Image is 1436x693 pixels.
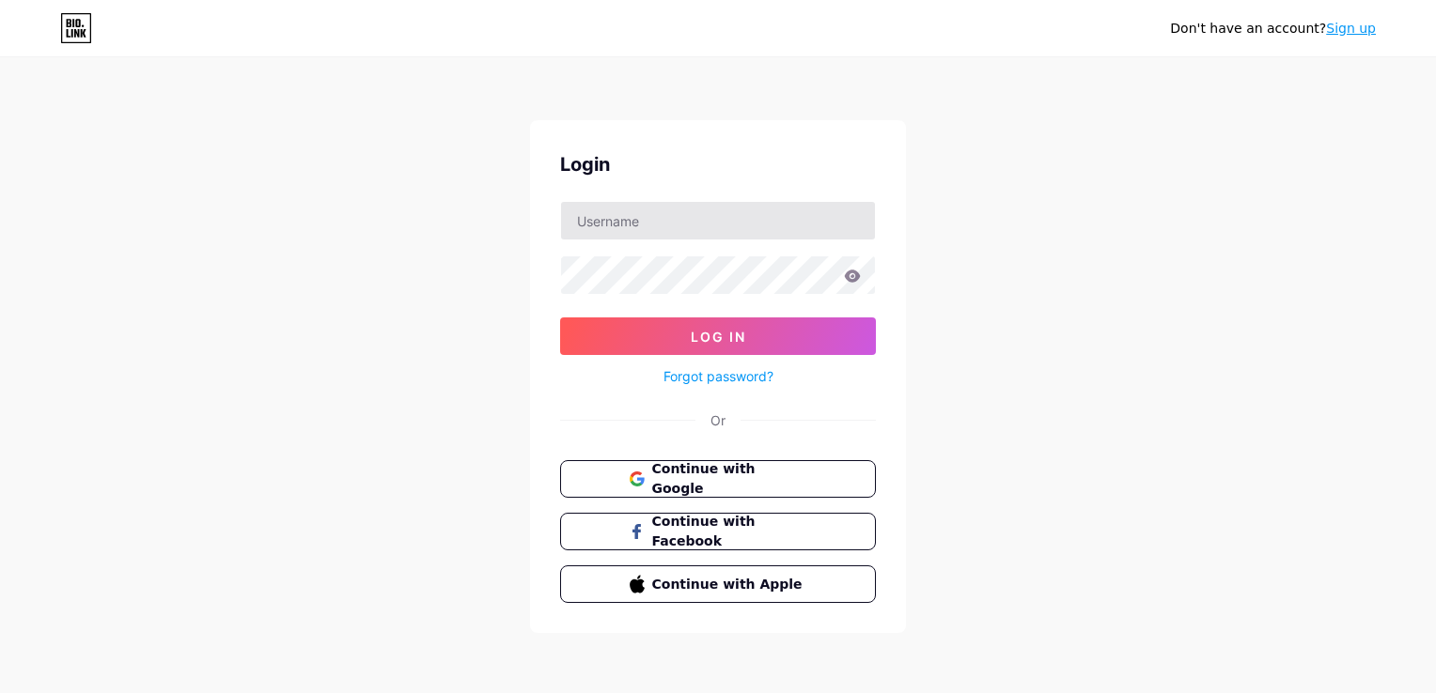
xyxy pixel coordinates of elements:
[1326,21,1376,36] a: Sign up
[560,460,876,498] button: Continue with Google
[652,512,807,551] span: Continue with Facebook
[560,150,876,178] div: Login
[561,202,875,239] input: Username
[710,410,726,430] div: Or
[560,565,876,603] button: Continue with Apple
[691,329,746,345] span: Log In
[560,513,876,550] button: Continue with Facebook
[652,459,807,499] span: Continue with Google
[1170,19,1376,38] div: Don't have an account?
[652,575,807,594] span: Continue with Apple
[560,317,876,355] button: Log In
[663,366,773,386] a: Forgot password?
